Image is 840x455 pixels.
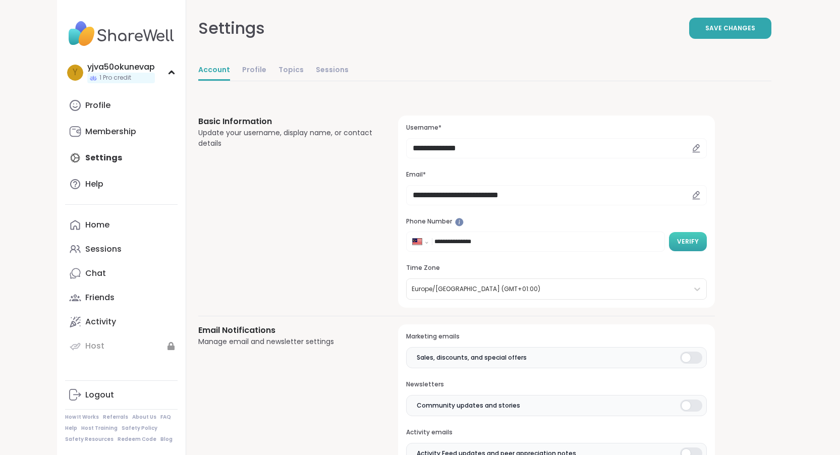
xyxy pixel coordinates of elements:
button: Save Changes [689,18,771,39]
a: Chat [65,261,178,286]
img: ShareWell Nav Logo [65,16,178,51]
h3: Phone Number [406,217,706,226]
a: Host [65,334,178,358]
iframe: Spotlight [455,218,464,226]
a: About Us [132,414,156,421]
a: FAQ [160,414,171,421]
span: Sales, discounts, and special offers [417,353,527,362]
a: Help [65,172,178,196]
div: Activity [85,316,116,327]
h3: Email* [406,170,706,179]
div: Help [85,179,103,190]
a: Sessions [65,237,178,261]
h3: Basic Information [198,116,374,128]
h3: Marketing emails [406,332,706,341]
span: 1 Pro credit [99,74,131,82]
span: y [73,66,78,79]
div: Profile [85,100,110,111]
h3: Activity emails [406,428,706,437]
div: Manage email and newsletter settings [198,336,374,347]
div: Friends [85,292,115,303]
a: Activity [65,310,178,334]
h3: Username* [406,124,706,132]
div: Membership [85,126,136,137]
div: Chat [85,268,106,279]
div: Update your username, display name, or contact details [198,128,374,149]
a: Safety Policy [122,425,157,432]
div: Logout [85,389,114,401]
a: Logout [65,383,178,407]
h3: Newsletters [406,380,706,389]
div: Host [85,340,104,352]
button: Verify [669,232,707,251]
a: Topics [278,61,304,81]
div: Sessions [85,244,122,255]
a: Home [65,213,178,237]
div: Settings [198,16,265,40]
span: Save Changes [705,24,755,33]
a: Referrals [103,414,128,421]
h3: Time Zone [406,264,706,272]
a: Profile [65,93,178,118]
h3: Email Notifications [198,324,374,336]
a: Account [198,61,230,81]
a: Membership [65,120,178,144]
a: How It Works [65,414,99,421]
a: Redeem Code [118,436,156,443]
a: Blog [160,436,173,443]
span: Community updates and stories [417,401,520,410]
a: Safety Resources [65,436,114,443]
div: yjva50okunevap [87,62,155,73]
span: Verify [677,237,699,246]
div: Home [85,219,109,231]
a: Sessions [316,61,349,81]
a: Help [65,425,77,432]
a: Profile [242,61,266,81]
a: Host Training [81,425,118,432]
a: Friends [65,286,178,310]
